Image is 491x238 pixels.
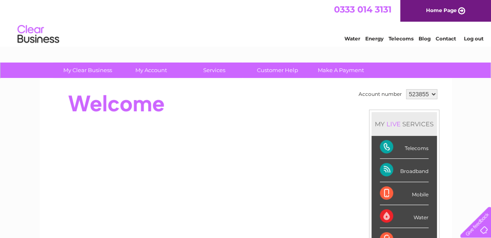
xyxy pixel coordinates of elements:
[17,22,60,47] img: logo.png
[53,63,122,78] a: My Clear Business
[356,87,404,101] td: Account number
[380,159,429,182] div: Broadband
[334,4,391,15] a: 0333 014 3131
[385,120,402,128] div: LIVE
[380,136,429,159] div: Telecoms
[380,205,429,228] div: Water
[117,63,185,78] a: My Account
[243,63,312,78] a: Customer Help
[344,35,360,42] a: Water
[180,63,249,78] a: Services
[464,35,483,42] a: Log out
[371,112,437,136] div: MY SERVICES
[307,63,375,78] a: Make A Payment
[419,35,431,42] a: Blog
[380,182,429,205] div: Mobile
[436,35,456,42] a: Contact
[365,35,384,42] a: Energy
[389,35,414,42] a: Telecoms
[49,5,443,40] div: Clear Business is a trading name of Verastar Limited (registered in [GEOGRAPHIC_DATA] No. 3667643...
